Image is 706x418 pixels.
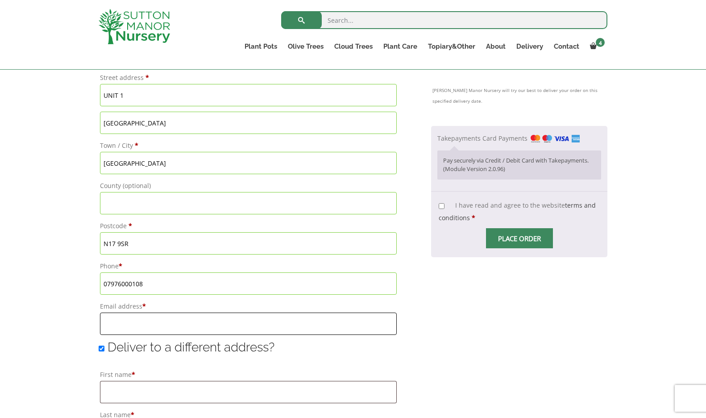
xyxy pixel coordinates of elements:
[282,40,329,53] a: Olive Trees
[329,40,378,53] a: Cloud Trees
[100,139,397,152] label: Town / City
[472,213,475,222] abbr: required
[100,112,397,134] input: Apartment, suite, unit, etc. (optional)
[439,201,596,222] span: I have read and agree to the website
[531,135,580,142] img: Takepayments Card Payments
[100,368,397,381] label: First name
[108,340,274,355] span: Deliver to a different address?
[486,228,553,248] input: Place order
[100,220,397,232] label: Postcode
[437,134,580,142] label: Takepayments Card Payments
[281,11,607,29] input: Search...
[443,156,595,174] p: Pay securely via Credit / Debit Card with Takepayments. (Module Version 2.0.96)
[432,85,606,106] small: [PERSON_NAME] Manor Nursery will try our best to deliver your order on this specified delivery date.
[99,346,104,351] input: Deliver to a different address?
[100,71,397,84] label: Street address
[99,9,170,44] img: logo
[548,40,585,53] a: Contact
[239,40,282,53] a: Plant Pots
[511,40,548,53] a: Delivery
[100,180,397,192] label: County
[596,38,605,47] span: 4
[378,40,423,53] a: Plant Care
[481,40,511,53] a: About
[100,300,397,313] label: Email address
[423,40,481,53] a: Topiary&Other
[100,84,397,106] input: House number and street name
[439,203,444,209] input: I have read and agree to the websiteterms and conditions *
[100,260,397,272] label: Phone
[123,181,151,190] span: (optional)
[585,40,607,53] a: 4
